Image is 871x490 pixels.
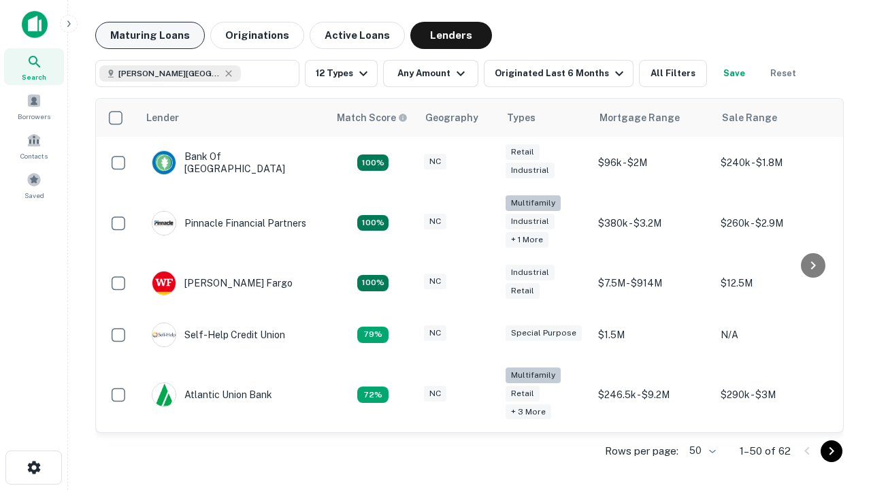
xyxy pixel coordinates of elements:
th: Geography [417,99,499,137]
td: $12.5M [714,257,836,309]
div: Industrial [506,163,555,178]
div: + 3 more [506,404,551,420]
div: 50 [684,441,718,461]
div: Retail [506,283,540,299]
div: Mortgage Range [599,110,680,126]
td: $246.5k - $9.2M [591,361,714,429]
a: Saved [4,167,64,203]
div: [PERSON_NAME] Fargo [152,271,293,295]
div: NC [424,154,446,169]
div: Originated Last 6 Months [495,65,627,82]
th: Mortgage Range [591,99,714,137]
a: Borrowers [4,88,64,125]
td: $200k - $3.3M [591,429,714,480]
button: All Filters [639,60,707,87]
td: $480k - $3.1M [714,429,836,480]
button: 12 Types [305,60,378,87]
div: Matching Properties: 10, hasApolloMatch: undefined [357,387,389,403]
div: NC [424,325,446,341]
th: Sale Range [714,99,836,137]
p: Rows per page: [605,443,678,459]
th: Types [499,99,591,137]
div: Sale Range [722,110,777,126]
td: $290k - $3M [714,361,836,429]
td: $7.5M - $914M [591,257,714,309]
div: NC [424,214,446,229]
p: 1–50 of 62 [740,443,791,459]
td: $380k - $3.2M [591,189,714,257]
span: Saved [24,190,44,201]
div: Types [507,110,536,126]
iframe: Chat Widget [803,381,871,446]
img: picture [152,323,176,346]
div: Pinnacle Financial Partners [152,211,306,235]
th: Capitalize uses an advanced AI algorithm to match your search with the best lender. The match sco... [329,99,417,137]
button: Active Loans [310,22,405,49]
div: Atlantic Union Bank [152,382,272,407]
div: Special Purpose [506,325,582,341]
img: picture [152,151,176,174]
img: picture [152,383,176,406]
div: Geography [425,110,478,126]
div: NC [424,386,446,402]
button: Any Amount [383,60,478,87]
span: Contacts [20,150,48,161]
div: Bank Of [GEOGRAPHIC_DATA] [152,150,315,175]
button: Go to next page [821,440,842,462]
div: Multifamily [506,195,561,211]
span: [PERSON_NAME][GEOGRAPHIC_DATA], [GEOGRAPHIC_DATA] [118,67,220,80]
a: Search [4,48,64,85]
th: Lender [138,99,329,137]
div: Matching Properties: 14, hasApolloMatch: undefined [357,154,389,171]
img: capitalize-icon.png [22,11,48,38]
td: $1.5M [591,309,714,361]
div: Self-help Credit Union [152,323,285,347]
button: Lenders [410,22,492,49]
div: Retail [506,386,540,402]
div: Matching Properties: 11, hasApolloMatch: undefined [357,327,389,343]
div: Retail [506,144,540,160]
td: $260k - $2.9M [714,189,836,257]
div: Industrial [506,214,555,229]
button: Save your search to get updates of matches that match your search criteria. [712,60,756,87]
td: $96k - $2M [591,137,714,189]
td: $240k - $1.8M [714,137,836,189]
button: Originations [210,22,304,49]
h6: Match Score [337,110,405,125]
td: N/A [714,309,836,361]
div: Matching Properties: 15, hasApolloMatch: undefined [357,275,389,291]
div: Industrial [506,265,555,280]
div: Capitalize uses an advanced AI algorithm to match your search with the best lender. The match sco... [337,110,408,125]
img: picture [152,272,176,295]
span: Borrowers [18,111,50,122]
div: Multifamily [506,367,561,383]
div: Lender [146,110,179,126]
img: picture [152,212,176,235]
div: + 1 more [506,232,548,248]
button: Reset [761,60,805,87]
a: Contacts [4,127,64,164]
button: Originated Last 6 Months [484,60,634,87]
div: Matching Properties: 25, hasApolloMatch: undefined [357,215,389,231]
button: Maturing Loans [95,22,205,49]
span: Search [22,71,46,82]
div: NC [424,274,446,289]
